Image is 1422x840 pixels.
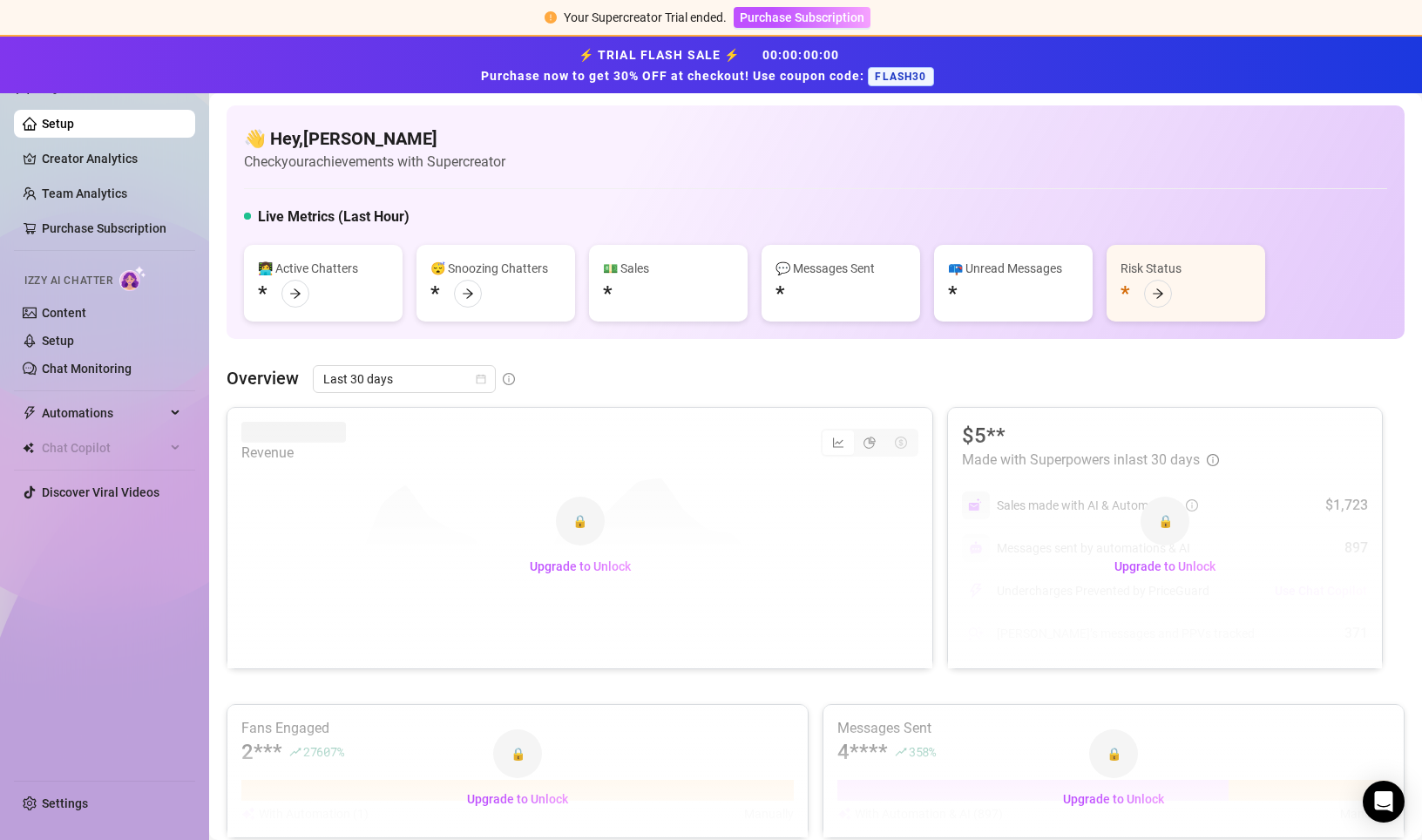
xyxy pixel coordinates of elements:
[516,552,645,580] button: Upgrade to Unlock
[42,117,74,131] a: Setup
[1152,288,1164,300] span: arrow-right
[462,288,474,300] span: arrow-right
[23,442,34,454] img: Chat Copilot
[1114,559,1215,573] span: Upgrade to Unlock
[42,306,86,320] a: Content
[1363,781,1405,823] div: Open Intercom Messenger
[556,497,605,545] div: 🔒
[42,186,127,200] a: Team Analytics
[734,10,870,24] a: Purchase Subscription
[1089,729,1138,778] div: 🔒
[1100,552,1229,580] button: Upgrade to Unlock
[545,11,557,24] span: exclamation-circle
[740,10,864,24] span: Purchase Subscription
[1063,792,1164,806] span: Upgrade to Unlock
[42,485,159,499] a: Discover Viral Videos
[42,145,181,173] a: Creator Analytics
[948,259,1079,278] div: 📪 Unread Messages
[1121,259,1251,278] div: Risk Status
[42,221,166,235] a: Purchase Subscription
[42,362,132,376] a: Chat Monitoring
[227,365,299,391] article: Overview
[1141,497,1189,545] div: 🔒
[42,334,74,348] a: Setup
[323,366,485,392] span: Last 30 days
[603,259,734,278] div: 💵 Sales
[868,67,933,86] span: FLASH30
[42,796,88,810] a: Settings
[481,69,868,83] strong: Purchase now to get 30% OFF at checkout! Use coupon code:
[453,785,582,813] button: Upgrade to Unlock
[476,374,486,384] span: calendar
[289,288,301,300] span: arrow-right
[258,207,410,227] h5: Live Metrics (Last Hour)
[42,399,166,427] span: Automations
[775,259,906,278] div: 💬 Messages Sent
[734,7,870,28] button: Purchase Subscription
[493,729,542,778] div: 🔒
[481,48,940,83] strong: ⚡ TRIAL FLASH SALE ⚡
[467,792,568,806] span: Upgrade to Unlock
[430,259,561,278] div: 😴 Snoozing Chatters
[1049,785,1178,813] button: Upgrade to Unlock
[244,126,505,151] h4: 👋 Hey, [PERSON_NAME]
[564,10,727,24] span: Your Supercreator Trial ended.
[258,259,389,278] div: 👩‍💻 Active Chatters
[244,151,505,173] article: Check your achievements with Supercreator
[530,559,631,573] span: Upgrade to Unlock
[42,434,166,462] span: Chat Copilot
[23,406,37,420] span: thunderbolt
[762,48,840,62] span: 00 : 00 : 00 : 00
[24,273,112,289] span: Izzy AI Chatter
[119,266,146,291] img: AI Chatter
[503,373,515,385] span: info-circle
